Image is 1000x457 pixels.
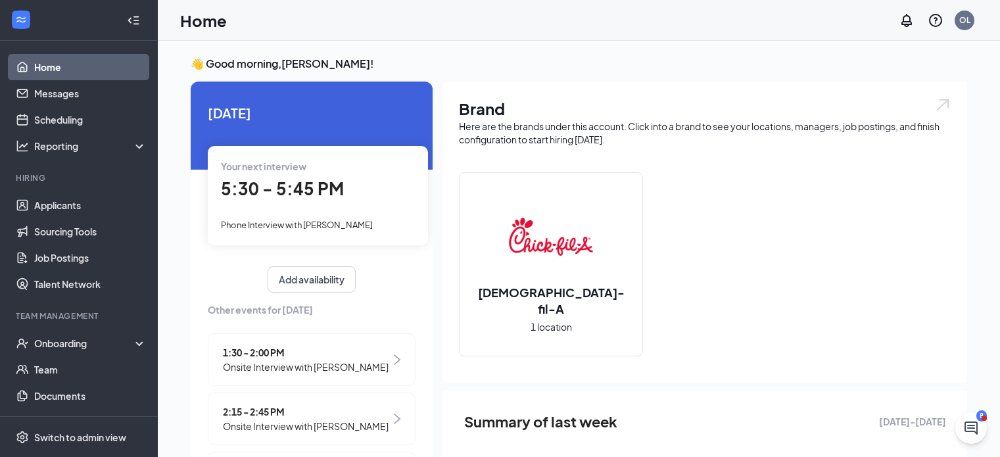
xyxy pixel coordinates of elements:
span: Onsite Interview with [PERSON_NAME] [223,360,389,374]
span: Summary of last week [464,410,617,433]
a: Applicants [34,192,147,218]
img: Chick-fil-A [509,195,593,279]
a: Messages [34,80,147,107]
img: open.6027fd2a22e1237b5b06.svg [934,97,951,112]
h1: Brand [459,97,951,120]
svg: Notifications [899,12,915,28]
span: Your next interview [221,160,306,172]
svg: WorkstreamLogo [14,13,28,26]
span: 1:30 - 2:00 PM [223,345,389,360]
h1: Home [180,9,227,32]
button: Add availability [268,266,356,293]
div: Hiring [16,172,144,183]
span: [DATE] [208,103,416,123]
div: Team Management [16,310,144,322]
a: Team [34,356,147,383]
svg: UserCheck [16,337,29,350]
svg: Analysis [16,139,29,153]
iframe: Intercom live chat [955,412,987,444]
a: Talent Network [34,271,147,297]
span: Other events for [DATE] [208,302,416,317]
span: 2:15 - 2:45 PM [223,404,389,419]
a: Home [34,54,147,80]
h2: [DEMOGRAPHIC_DATA]-fil-A [460,284,642,317]
div: Onboarding [34,337,135,350]
svg: Settings [16,431,29,444]
h3: 👋 Good morning, [PERSON_NAME] ! [191,57,967,71]
span: Phone Interview with [PERSON_NAME] [221,220,373,230]
a: Scheduling [34,107,147,133]
svg: QuestionInfo [928,12,943,28]
span: Onsite Interview with [PERSON_NAME] [223,419,389,433]
div: 8 [976,410,987,421]
a: Job Postings [34,245,147,271]
div: Switch to admin view [34,431,126,444]
div: OL [959,14,970,26]
svg: Collapse [127,14,140,27]
span: [DATE] - [DATE] [879,414,946,429]
div: Reporting [34,139,147,153]
div: Here are the brands under this account. Click into a brand to see your locations, managers, job p... [459,120,951,146]
a: Documents [34,383,147,409]
a: Sourcing Tools [34,218,147,245]
span: 5:30 - 5:45 PM [221,178,344,199]
a: SurveysCrown [34,409,147,435]
span: 1 location [531,320,572,334]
